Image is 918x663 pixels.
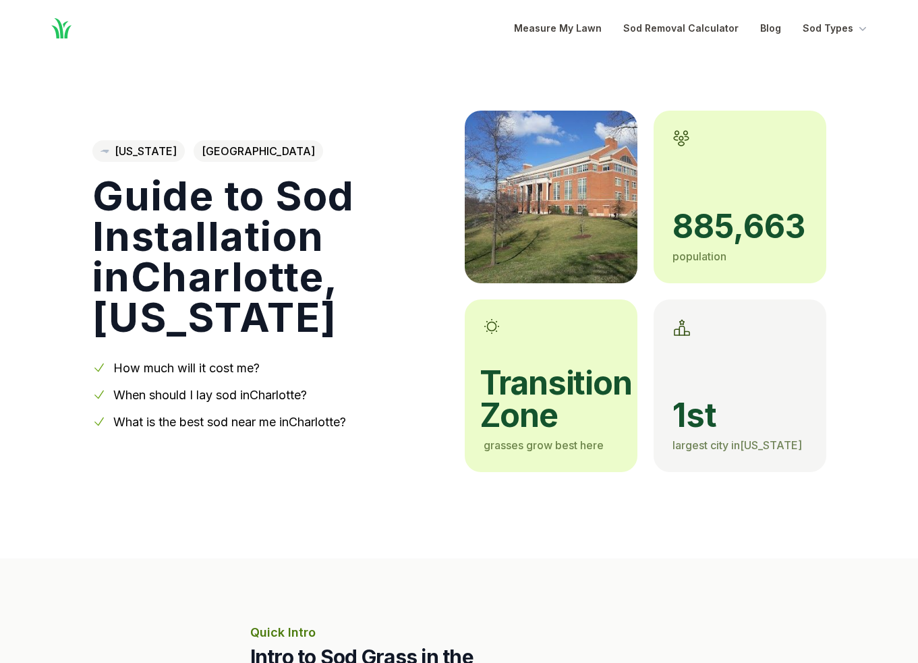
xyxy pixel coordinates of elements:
a: How much will it cost me? [113,361,260,375]
span: largest city in [US_STATE] [672,438,802,452]
button: Sod Types [803,20,869,36]
span: grasses grow best here [484,438,604,452]
a: [US_STATE] [92,140,185,162]
img: A picture of Charlotte [465,111,637,283]
span: population [672,250,726,263]
span: [GEOGRAPHIC_DATA] [194,140,323,162]
h1: Guide to Sod Installation in Charlotte , [US_STATE] [92,175,443,337]
span: 1st [672,399,807,432]
a: Blog [760,20,781,36]
a: Measure My Lawn [514,20,602,36]
img: North Carolina state outline [101,150,109,153]
span: 885,663 [672,210,807,243]
span: transition zone [480,367,619,432]
a: What is the best sod near me inCharlotte? [113,415,346,429]
a: When should I lay sod inCharlotte? [113,388,307,402]
a: Sod Removal Calculator [623,20,739,36]
p: Quick Intro [250,623,668,642]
